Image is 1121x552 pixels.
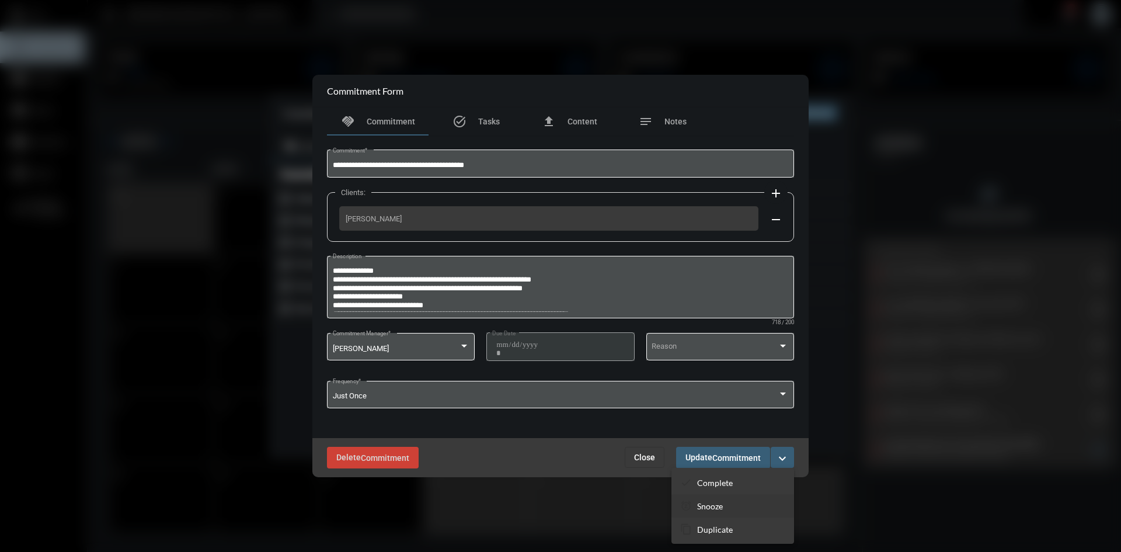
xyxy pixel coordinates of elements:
[697,501,723,511] p: Snooze
[680,477,692,488] mat-icon: checkmark
[697,525,733,534] p: Duplicate
[697,478,733,488] p: Complete
[680,500,692,512] mat-icon: snooze
[680,523,692,535] mat-icon: content_copy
